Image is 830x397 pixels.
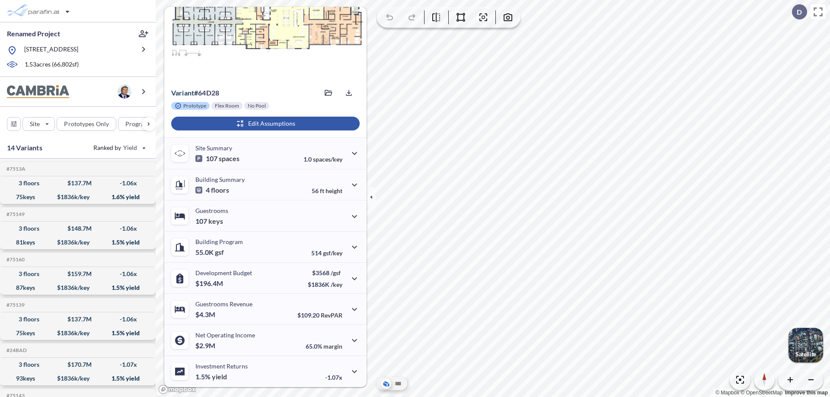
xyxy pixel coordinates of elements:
[7,143,42,153] p: 14 Variants
[171,89,219,97] p: # 64d28
[211,186,229,194] span: floors
[22,117,55,131] button: Site
[331,281,342,288] span: /key
[788,328,823,362] img: Switcher Image
[331,269,341,276] span: /gsf
[195,279,224,288] p: $196.4M
[311,249,342,257] p: 514
[312,187,342,194] p: 56
[195,310,217,319] p: $4.3M
[195,331,255,339] p: Net Operating Income
[195,186,229,194] p: 4
[86,141,151,155] button: Ranked by Yield
[5,347,27,353] h5: Click to copy the code
[248,102,266,109] p: No Pool
[195,300,252,308] p: Guestrooms Revenue
[788,328,823,362] button: Switcher ImageSatellite
[323,249,342,257] span: gsf/key
[158,384,196,394] a: Mapbox homepage
[313,156,342,163] span: spaces/key
[25,60,79,70] p: 1.53 acres ( 66,802 sf)
[195,207,228,214] p: Guestrooms
[5,257,25,263] h5: Click to copy the code
[195,372,227,381] p: 1.5%
[297,311,342,319] p: $109.20
[195,154,239,163] p: 107
[171,117,360,130] button: Edit Assumptions
[215,248,224,257] span: gsf
[24,45,78,56] p: [STREET_ADDRESS]
[118,117,165,131] button: Program
[212,372,227,381] span: yield
[321,311,342,319] span: RevPAR
[381,378,391,389] button: Aerial View
[323,343,342,350] span: margin
[64,120,109,128] p: Prototypes Only
[118,85,131,98] img: user logo
[195,341,217,350] p: $2.9M
[308,269,342,276] p: $3568
[7,29,60,38] p: Renamed Project
[195,362,248,370] p: Investment Returns
[5,302,25,308] h5: Click to copy the code
[785,390,828,396] a: Improve this map
[195,144,232,152] p: Site Summary
[306,343,342,350] p: 65.0%
[325,374,342,381] p: -1.07x
[795,351,816,358] p: Satellite
[393,378,403,389] button: Site Plan
[320,187,324,194] span: ft
[195,238,243,245] p: Building Program
[326,187,342,194] span: height
[125,120,150,128] p: Program
[308,281,342,288] p: $1836K
[171,89,194,97] span: Variant
[183,102,206,109] p: Prototype
[195,176,245,183] p: Building Summary
[219,154,239,163] span: spaces
[303,156,342,163] p: 1.0
[195,217,223,225] p: 107
[208,217,223,225] span: keys
[741,390,782,396] a: OpenStreetMap
[57,117,116,131] button: Prototypes Only
[7,85,69,98] img: BrandImage
[715,390,739,396] a: Mapbox
[195,269,252,276] p: Development Budget
[195,248,224,257] p: 55.0K
[30,120,40,128] p: Site
[5,211,25,217] h5: Click to copy the code
[123,143,137,152] span: Yield
[5,166,26,172] h5: Click to copy the code
[797,8,802,16] p: D
[215,102,239,109] p: Flex Room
